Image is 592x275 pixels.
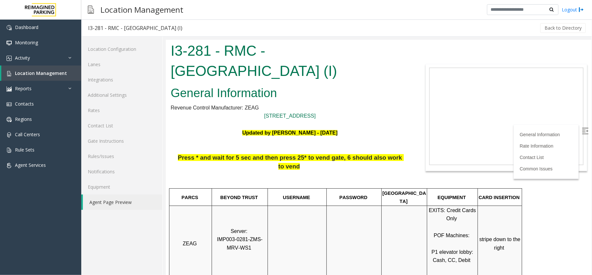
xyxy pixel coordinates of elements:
[7,163,12,168] img: 'icon'
[17,201,31,207] span: ZEAG
[15,39,38,46] span: Monitoring
[15,55,30,61] span: Activity
[81,103,162,118] a: Rates
[263,168,311,182] span: EXITS: Credit Cards Only
[313,155,354,160] span: CARD INSERTION
[416,88,423,94] img: Open/Close Sidebar Menu
[55,155,92,160] span: BEYOND TRUST
[579,6,584,13] img: logout
[15,162,46,168] span: Agent Services
[7,148,12,153] img: 'icon'
[354,115,378,120] a: Contact List
[313,197,356,211] span: stripe down to the right
[76,90,172,96] font: Updated by [PERSON_NAME] - [DATE]
[7,40,12,46] img: 'icon'
[15,24,38,30] span: Dashboard
[5,65,93,71] span: Revenue Control Manufacturer: ZEAG
[83,195,162,210] a: Agent Page Preview
[81,179,162,195] a: Equipment
[12,114,238,130] span: Press * and wait for 5 sec and then press 25* to vend gate, 6 should also work to vend
[81,149,162,164] a: Rules/Issues
[15,101,34,107] span: Contacts
[81,72,162,87] a: Integrations
[268,193,304,198] span: POF Machines:
[88,24,182,32] div: I3-281 - RMC - [GEOGRAPHIC_DATA] (I)
[7,132,12,137] img: 'icon'
[51,197,97,211] span: IMP003-0281-ZMS-MRV-WS1
[99,73,150,79] a: [STREET_ADDRESS]
[81,41,162,57] a: Location Configuration
[562,6,584,13] a: Logout
[15,85,32,92] span: Reports
[65,189,82,194] span: Server:
[354,92,394,97] a: General Information
[1,65,81,81] a: Location Management
[15,116,32,122] span: Regions
[217,151,260,165] span: [GEOGRAPHIC_DATA]
[97,2,187,18] h3: Location Management
[7,86,12,92] img: 'icon'
[272,155,300,160] span: EQUIPMENT
[7,25,12,30] img: 'icon'
[16,155,32,160] span: PARCS
[266,210,309,224] span: P1 elevator lobby: Cash, CC, Debit
[81,164,162,179] a: Notifications
[15,70,67,76] span: Location Management
[88,2,94,18] img: pageIcon
[7,56,12,61] img: 'icon'
[5,45,243,62] h2: General Information
[7,102,12,107] img: 'icon'
[5,1,243,41] h1: I3-281 - RMC - [GEOGRAPHIC_DATA] (I)
[81,118,162,133] a: Contact List
[117,155,144,160] span: USERNAME
[15,147,34,153] span: Rule Sets
[15,131,40,137] span: Call Centers
[7,117,12,122] img: 'icon'
[354,104,388,109] a: Rate Information
[81,133,162,149] a: Gate Instructions
[81,57,162,72] a: Lanes
[354,126,387,132] a: Common Issues
[7,71,12,76] img: 'icon'
[81,87,162,103] a: Additional Settings
[266,235,309,249] span: P2 elevator lobby: Cash, CC, Debit
[174,155,202,160] span: PASSWORD
[540,23,586,33] button: Back to Directory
